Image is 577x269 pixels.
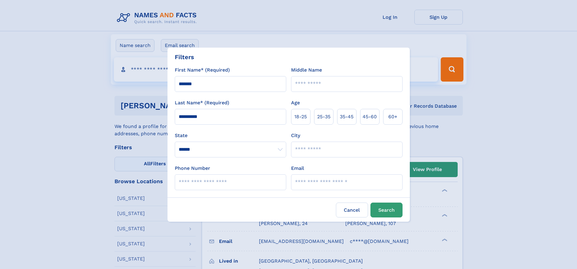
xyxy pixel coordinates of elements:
[175,52,194,62] div: Filters
[291,99,300,106] label: Age
[294,113,307,120] span: 18‑25
[317,113,330,120] span: 25‑35
[388,113,397,120] span: 60+
[175,99,229,106] label: Last Name* (Required)
[291,165,304,172] label: Email
[370,203,403,217] button: Search
[336,203,368,217] label: Cancel
[340,113,353,120] span: 35‑45
[291,66,322,74] label: Middle Name
[291,132,300,139] label: City
[175,66,230,74] label: First Name* (Required)
[175,165,210,172] label: Phone Number
[175,132,286,139] label: State
[363,113,377,120] span: 45‑60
